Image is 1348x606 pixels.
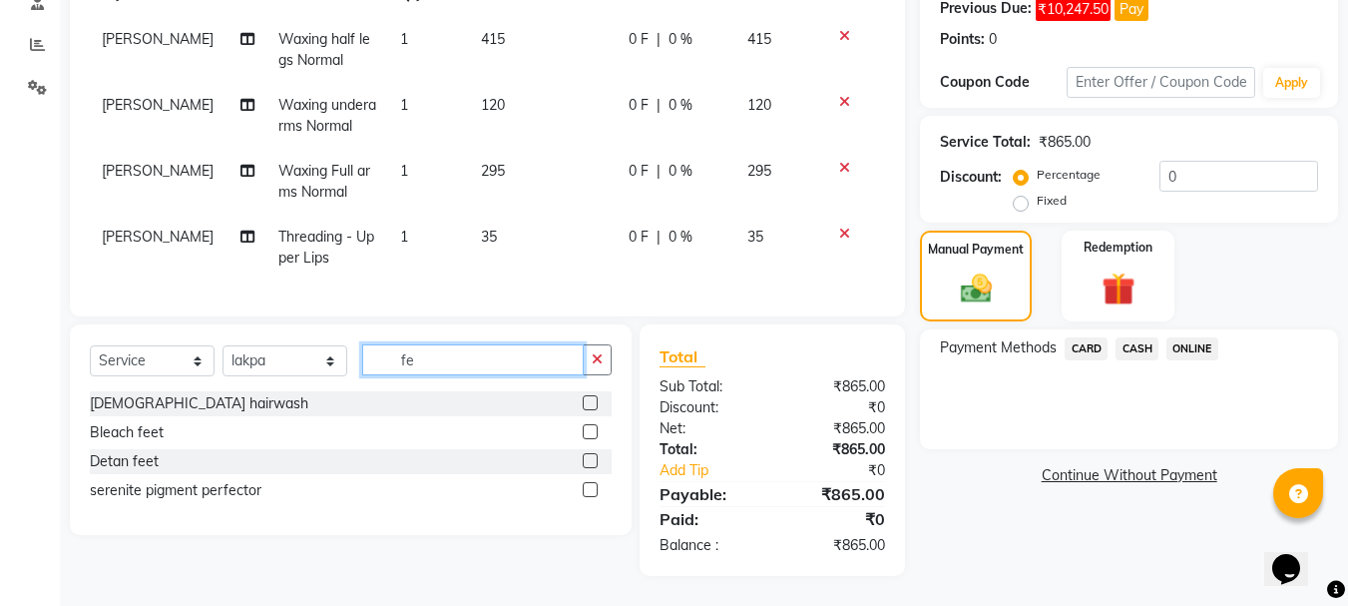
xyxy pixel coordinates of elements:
[278,162,370,201] span: Waxing Full arms Normal
[400,162,408,180] span: 1
[772,418,900,439] div: ₹865.00
[940,132,1031,153] div: Service Total:
[772,376,900,397] div: ₹865.00
[669,161,692,182] span: 0 %
[481,162,505,180] span: 295
[1092,269,1145,309] img: _gift.svg
[669,29,692,50] span: 0 %
[629,95,649,116] span: 0 F
[772,482,900,506] div: ₹865.00
[645,418,772,439] div: Net:
[629,161,649,182] span: 0 F
[747,162,771,180] span: 295
[772,439,900,460] div: ₹865.00
[660,346,705,367] span: Total
[645,439,772,460] div: Total:
[1116,337,1158,360] span: CASH
[1166,337,1218,360] span: ONLINE
[645,482,772,506] div: Payable:
[400,228,408,246] span: 1
[90,480,261,501] div: serenite pigment perfector
[1084,239,1152,257] label: Redemption
[481,228,497,246] span: 35
[278,228,374,267] span: Threading - Upper Lips
[940,167,1002,188] div: Discount:
[657,161,661,182] span: |
[657,95,661,116] span: |
[1264,526,1328,586] iframe: chat widget
[645,460,793,481] a: Add Tip
[1037,192,1067,210] label: Fixed
[924,465,1334,486] a: Continue Without Payment
[102,96,214,114] span: [PERSON_NAME]
[90,451,159,472] div: Detan feet
[1067,67,1255,98] input: Enter Offer / Coupon Code
[645,376,772,397] div: Sub Total:
[772,535,900,556] div: ₹865.00
[481,96,505,114] span: 120
[794,460,901,481] div: ₹0
[645,535,772,556] div: Balance :
[90,422,164,443] div: Bleach feet
[1263,68,1320,98] button: Apply
[481,30,505,48] span: 415
[657,29,661,50] span: |
[951,271,1002,306] img: _cash.svg
[629,29,649,50] span: 0 F
[1065,337,1108,360] span: CARD
[747,228,763,246] span: 35
[102,228,214,246] span: [PERSON_NAME]
[772,397,900,418] div: ₹0
[645,397,772,418] div: Discount:
[645,507,772,531] div: Paid:
[747,96,771,114] span: 120
[1039,132,1091,153] div: ₹865.00
[400,30,408,48] span: 1
[940,72,1066,93] div: Coupon Code
[669,95,692,116] span: 0 %
[102,30,214,48] span: [PERSON_NAME]
[940,29,985,50] div: Points:
[90,393,308,414] div: [DEMOGRAPHIC_DATA] hairwash
[1037,166,1101,184] label: Percentage
[278,96,376,135] span: Waxing underarms Normal
[747,30,771,48] span: 415
[629,227,649,248] span: 0 F
[940,337,1057,358] span: Payment Methods
[278,30,370,69] span: Waxing half legs Normal
[928,241,1024,259] label: Manual Payment
[989,29,997,50] div: 0
[669,227,692,248] span: 0 %
[657,227,661,248] span: |
[400,96,408,114] span: 1
[772,507,900,531] div: ₹0
[102,162,214,180] span: [PERSON_NAME]
[362,344,584,375] input: Search or Scan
